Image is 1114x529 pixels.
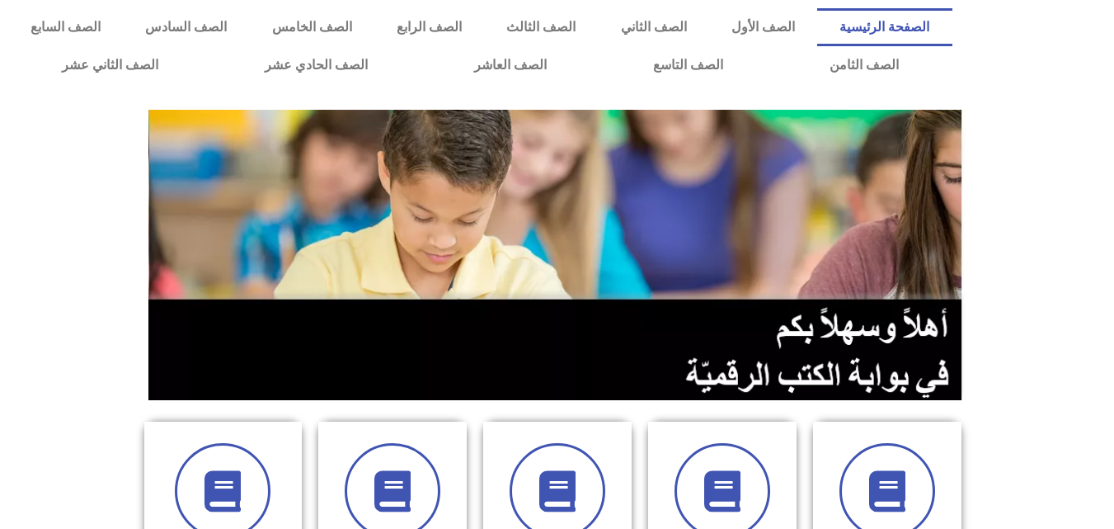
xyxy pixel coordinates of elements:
a: الصف السابع [8,8,123,46]
a: الصف الرابع [374,8,484,46]
a: الصف التاسع [599,46,776,84]
a: الصف السادس [123,8,249,46]
a: الصف الثالث [484,8,598,46]
a: الصف الحادي عشر [211,46,421,84]
a: الصف الثامن [776,46,952,84]
a: الصف الثاني [599,8,709,46]
a: الصف الثاني عشر [8,46,211,84]
a: الصف الخامس [250,8,374,46]
a: الصف الأول [709,8,817,46]
a: الصفحة الرئيسية [817,8,952,46]
a: الصف العاشر [421,46,599,84]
